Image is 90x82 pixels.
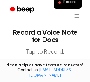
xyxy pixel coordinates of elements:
[6,4,40,16] a: Beep
[70,9,84,23] button: Open menu
[29,68,73,78] a: [EMAIL_ADDRESS][DOMAIN_NAME]
[11,29,79,44] h1: Record a Voice Note for Docs
[11,48,79,56] p: Tap to Record.
[4,68,86,78] span: Contact us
